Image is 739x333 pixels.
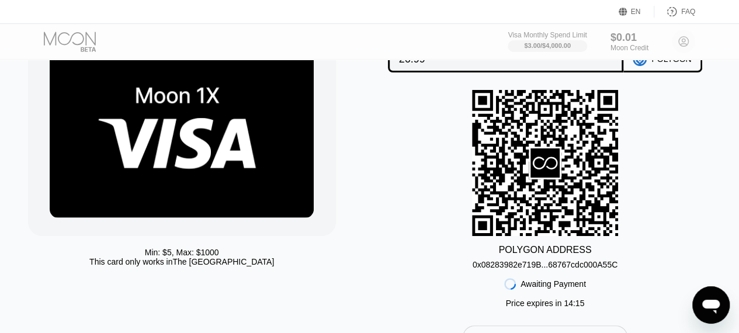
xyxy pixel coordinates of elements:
div: FAQ [654,6,695,18]
div: Awaiting Payment [521,279,586,289]
div: POLYGON ADDRESS [498,245,591,255]
div: Min: $ 5 , Max: $ 1000 [145,248,219,257]
span: 14 : 15 [564,299,584,308]
div: FAQ [681,8,695,16]
div: $3.00 / $4,000.00 [524,42,571,49]
div: EN [631,8,641,16]
iframe: Button to launch messaging window [692,286,730,324]
div: 0x08283982e719B...68767cdc000A55C [473,255,617,269]
div: Visa Monthly Spend Limit [508,31,587,39]
div: Price expires in [506,299,585,308]
div: This card only works in The [GEOGRAPHIC_DATA] [89,257,274,266]
div: EN [619,6,654,18]
div: 0x08283982e719B...68767cdc000A55C [473,260,617,269]
div: Visa Monthly Spend Limit$3.00/$4,000.00 [508,31,587,52]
